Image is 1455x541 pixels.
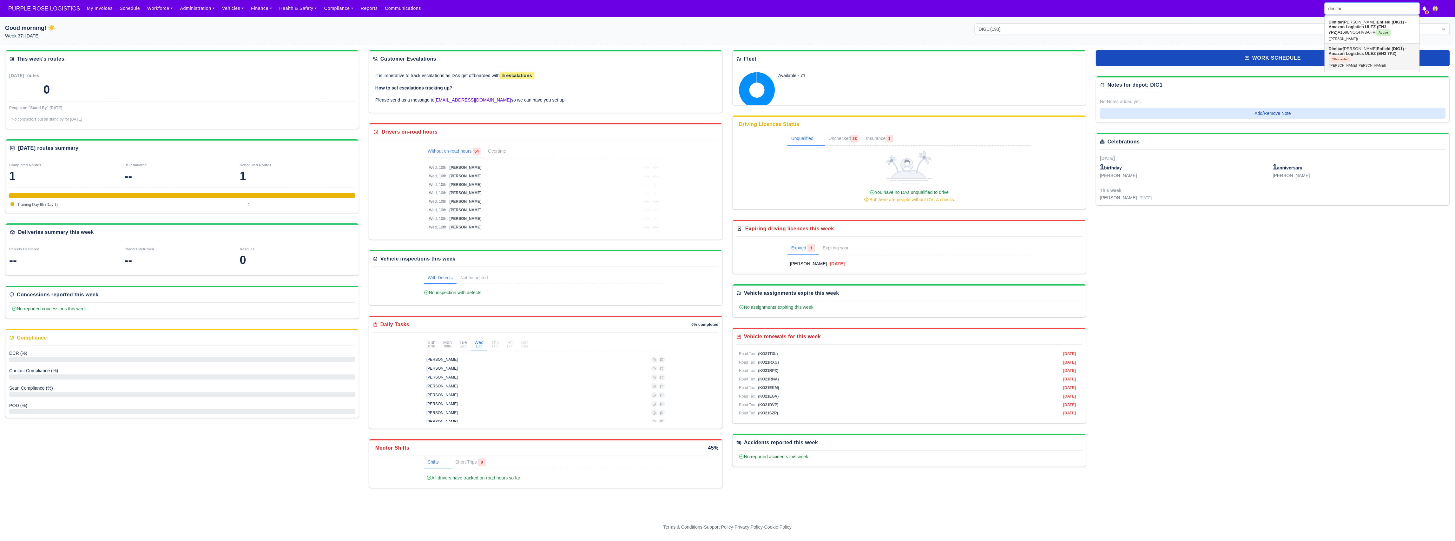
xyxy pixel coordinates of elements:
div: This week's routes [17,55,64,63]
span: --:-- [643,225,649,229]
a: Administration [176,2,218,15]
span: Road Tax [739,352,755,356]
p: How to set escalations tracking up? [375,84,716,92]
span: --:-- [643,165,649,170]
div: [PERSON_NAME] [426,366,458,371]
span: [PERSON_NAME] [449,191,481,195]
a: Cookie Policy [764,525,792,530]
span: (KO21EGV) [758,394,779,399]
span: Road Tax [739,360,755,365]
a: Reports [357,2,381,15]
span: This week [1100,188,1122,193]
div: Chat Widget [1341,468,1455,541]
span: (KO21RXG) [758,360,779,365]
div: birthday [1100,162,1273,172]
span: Wed, 10th [429,225,446,229]
span: [PERSON_NAME] [449,208,481,212]
span: [PERSON_NAME] [449,182,481,187]
a: Communications [381,2,425,15]
span: (KO21TXL) [758,352,778,356]
span: 5 escalations [500,72,535,79]
a: Shifts [424,456,451,469]
a: Support Policy [704,525,733,530]
span: [DATE] [1063,368,1076,373]
div: Tue [459,340,467,348]
span: Road Tax [739,394,755,399]
div: Mon [443,340,452,348]
p: Week 37: [DATE] [5,32,480,40]
h1: Good morning! ☀️ [5,23,480,32]
div: [DATE] routes [9,72,182,79]
a: My Invoices [83,2,116,15]
span: Road Tax [739,377,755,381]
span: No inspection with defects [424,290,481,295]
small: 08th [443,345,452,348]
div: anniversary [1273,162,1446,172]
div: You have no DAs unqualified to drive [790,189,1029,203]
div: Accidents reported this week [744,439,818,446]
td: 1 [247,201,355,209]
span: [DATE] [1063,377,1076,381]
span: Wed, 10th [429,208,446,212]
div: 0 [43,83,50,96]
span: (KO21RNA) [758,377,779,381]
a: work schedule [1096,50,1450,66]
span: [DATE] [1140,196,1152,200]
span: Road Tax [739,368,755,373]
span: --:-- [643,199,649,204]
div: [PERSON_NAME] [426,401,458,406]
span: No contractors put on stand by for [DATE] [12,117,82,122]
div: -- [9,254,124,267]
small: Rescues [240,247,255,251]
span: No assignments expiring this week [739,305,813,310]
div: Driving Licences Status [739,121,800,128]
small: 11th [491,345,499,348]
span: Training Day 9h (Day 1) [17,202,58,207]
span: 1 [1100,162,1104,171]
span: Wed, 10th [429,174,446,178]
div: Drivers on-road hours [382,128,438,136]
span: --:-- [653,199,659,204]
div: Mentor Shifts [375,444,409,452]
span: Wed, 10th [429,182,446,187]
span: (KO21SZP) [758,411,778,415]
div: Delivery Completion Rate [9,350,355,357]
div: [PERSON_NAME] [426,419,458,424]
div: 0 [240,254,355,267]
span: [PERSON_NAME] [449,199,481,204]
span: [DATE] [1063,411,1076,415]
div: [PERSON_NAME] - [1100,194,1152,201]
a: With Defects [424,272,457,284]
span: Active [1376,29,1392,36]
div: Celebrations [1108,138,1140,146]
div: Fri [506,340,513,348]
small: 12th [506,345,513,348]
button: Add/Remove Note [1100,108,1446,119]
a: Vehicles [219,2,248,15]
span: Wed, 10th [429,191,446,195]
span: Road Tax [739,411,755,415]
span: [DATE] [1063,394,1076,399]
span: (KO21DVP) [758,403,778,407]
div: Compliance [17,334,47,342]
div: People on "Stand By" [DATE] [9,105,355,110]
small: Parcels Returned [124,247,154,251]
div: Wed [475,340,484,348]
div: Delivery Completion Rate [9,367,355,374]
span: [PERSON_NAME] [449,216,481,221]
div: Available - 71 [778,72,951,79]
div: [PERSON_NAME] [1100,172,1273,179]
div: Deliveries summary this week [18,228,94,236]
span: [DATE] [1100,156,1115,161]
div: [PERSON_NAME] [426,384,458,389]
a: Overtime [484,145,519,158]
strong: Dimitar [1329,46,1343,51]
div: [PERSON_NAME] [1273,172,1446,179]
p: It is imperative to track escalations as DAs get offboarded with [375,72,716,79]
a: Short Trips [451,456,490,469]
strong: Enfield (DIG1) - Amazon Logistics ULEZ (EN3 7PZ) [1329,20,1407,35]
a: PURPLE ROSE LOGISTICS [5,3,83,15]
div: Vehicle renewals for this week [744,333,821,340]
span: (KO21RPX) [758,368,778,373]
a: Not Inspected [457,272,491,284]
